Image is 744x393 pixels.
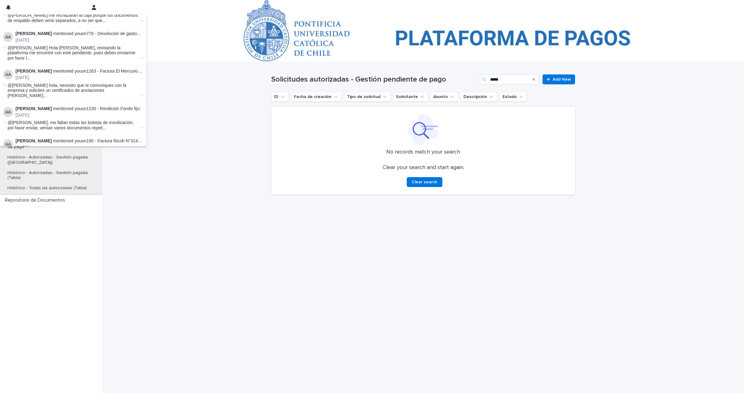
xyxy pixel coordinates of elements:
input: Search [480,74,539,84]
a: 1230 - Rendición Fondo fijo [86,106,139,111]
button: Solicitante [393,92,428,102]
p: mentioned you on : [15,138,143,144]
p: Histórico - Todas las autorizadas (Tabla) [2,185,92,191]
p: Histórico - Autorizadas - Gestión pagada (Tabla) [2,170,102,181]
button: Tipo de solicitud [344,92,391,102]
strong: [PERSON_NAME] [15,31,52,36]
button: ID [271,92,289,102]
a: 770 - Devolución de gastos $139.370 [86,31,158,36]
a: 190 - Factura Ricoh N°314740 [86,138,145,143]
p: Histórico - Autorizadas - Gestión pagada ([GEOGRAPHIC_DATA]) [2,155,102,165]
a: Solicitudes [271,1,294,8]
span: @[PERSON_NAME] hola, necesito que te comuniques con la empresa y solicites un certificados de ano... [8,83,139,98]
img: Alejandra Allendes [3,139,13,149]
p: mentioned you on : [15,69,143,74]
strong: [PERSON_NAME] [15,138,52,143]
span: Add New [553,77,571,82]
button: Descripción [461,92,497,102]
a: Add New [542,74,575,84]
img: Alejandra Allendes [3,69,13,79]
strong: [PERSON_NAME] [15,69,52,74]
span: @[PERSON_NAME] Hola [PERSON_NAME], revisando la plataforma me encontré con este pendiente, pues d... [8,45,139,61]
p: [DATE] [15,145,143,150]
p: Autorizadas-Gestión Pendiente [300,2,365,8]
img: Alejandra Allendes [3,107,13,117]
button: Asunto [431,92,458,102]
strong: [PERSON_NAME] [15,106,52,111]
p: [DATE] [15,113,143,118]
span: Clear search [412,180,437,184]
p: [DATE] [15,75,143,80]
span: @[PERSON_NAME] me rechazaran la caja porque los documentos de respaldo deben venir separados, a n... [8,13,139,23]
span: @[PERSON_NAME], me faltan todas las boletas de movilización, por favor enviar, venían varios docu... [8,120,139,131]
button: Fecha de creación [291,92,342,102]
p: [DATE] [15,38,143,43]
a: 1263 - Factura El Mercurio N°15364573 [86,69,163,74]
button: Estado [500,92,527,102]
p: mentioned you on : [15,106,143,111]
h1: Solicitudes autorizadas - Gestión pendiente de pago [271,75,477,84]
img: Alejandra Allendes [3,32,13,42]
p: Repositorio de Documentos [2,197,70,203]
p: mentioned you on : [15,31,143,36]
p: Clear your search and start again. [383,164,464,171]
button: Clear search [407,177,442,187]
p: No records match your search [279,149,568,156]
